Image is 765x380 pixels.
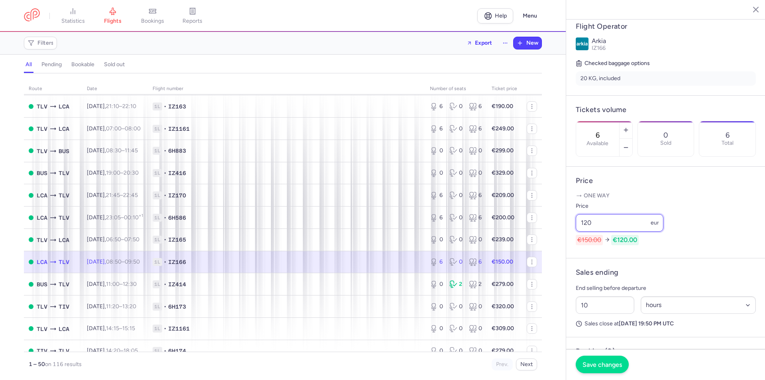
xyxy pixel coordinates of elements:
[37,302,47,311] span: TLV
[41,61,62,68] h4: pending
[425,83,487,95] th: number of seats
[492,192,514,199] strong: €209.00
[153,191,162,199] span: 1L
[153,102,162,110] span: 1L
[660,140,671,146] p: Sold
[124,214,143,221] time: 00:10
[59,147,69,156] span: BUS
[469,125,482,133] div: 6
[87,258,140,265] span: [DATE],
[45,361,82,368] span: on 116 results
[153,347,162,355] span: 1L
[153,169,162,177] span: 1L
[469,191,482,199] div: 6
[87,281,137,287] span: [DATE],
[133,7,173,25] a: bookings
[430,325,443,333] div: 0
[29,361,45,368] strong: 1 – 50
[87,347,138,354] span: [DATE],
[59,236,69,244] span: LCA
[123,192,138,199] time: 22:45
[449,169,463,177] div: 0
[106,147,138,154] span: –
[106,169,120,176] time: 19:00
[469,102,482,110] div: 6
[106,214,143,221] span: –
[87,214,143,221] span: [DATE],
[153,147,162,155] span: 1L
[469,258,482,266] div: 6
[164,347,167,355] span: •
[449,347,463,355] div: 0
[518,8,542,24] button: Menu
[430,147,443,155] div: 0
[124,169,139,176] time: 20:30
[37,191,47,200] span: LCA
[106,281,137,287] span: –
[449,147,463,155] div: 0
[164,258,167,266] span: •
[106,325,119,332] time: 14:15
[449,102,463,110] div: 0
[726,131,730,139] p: 6
[106,258,122,265] time: 08:50
[24,83,82,95] th: route
[87,147,138,154] span: [DATE],
[168,347,186,355] span: 6H174
[492,303,514,310] strong: €320.00
[59,102,69,111] span: LCA
[124,236,139,243] time: 07:50
[106,281,120,287] time: 11:00
[106,125,122,132] time: 07:00
[492,125,514,132] strong: €249.00
[164,214,167,222] span: •
[164,325,167,333] span: •
[492,258,513,265] strong: €150.00
[164,147,167,155] span: •
[430,236,443,244] div: 0
[59,280,69,289] span: TLV
[59,213,69,222] span: TLV
[106,147,122,154] time: 08:30
[123,281,137,287] time: 12:30
[106,347,138,354] span: –
[516,358,537,370] button: Next
[37,258,47,266] span: LCA
[106,169,139,176] span: –
[576,214,663,232] input: ---
[168,303,186,311] span: 6H173
[449,214,463,222] div: 0
[59,325,69,333] span: LCA
[124,347,138,354] time: 18:05
[106,347,120,354] time: 14:20
[492,147,514,154] strong: €299.00
[469,325,482,333] div: 0
[122,303,136,310] time: 13:20
[104,61,125,68] h4: sold out
[449,125,463,133] div: 0
[122,103,136,110] time: 22:10
[125,125,141,132] time: 08:00
[106,214,121,221] time: 23:05
[106,125,141,132] span: –
[487,83,522,95] th: Ticket price
[125,147,138,154] time: 11:45
[469,303,482,311] div: 0
[141,18,164,25] span: bookings
[71,61,94,68] h4: bookable
[153,236,162,244] span: 1L
[576,22,756,31] h4: Flight Operator
[153,125,162,133] span: 1L
[469,236,482,244] div: 0
[168,125,190,133] span: IZ1161
[87,325,135,332] span: [DATE],
[469,347,482,355] div: 0
[168,191,186,199] span: IZ170
[492,281,514,287] strong: €279.00
[576,296,634,314] input: ##
[430,258,443,266] div: 6
[168,214,186,222] span: 6H586
[430,347,443,355] div: 0
[168,169,186,177] span: IZ416
[87,169,139,176] span: [DATE],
